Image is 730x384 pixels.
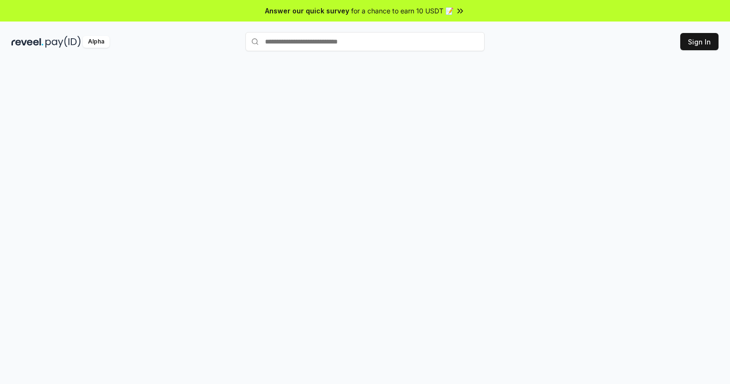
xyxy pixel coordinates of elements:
img: pay_id [45,36,81,48]
button: Sign In [680,33,719,50]
img: reveel_dark [11,36,44,48]
span: Answer our quick survey [265,6,349,16]
span: for a chance to earn 10 USDT 📝 [351,6,453,16]
div: Alpha [83,36,110,48]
